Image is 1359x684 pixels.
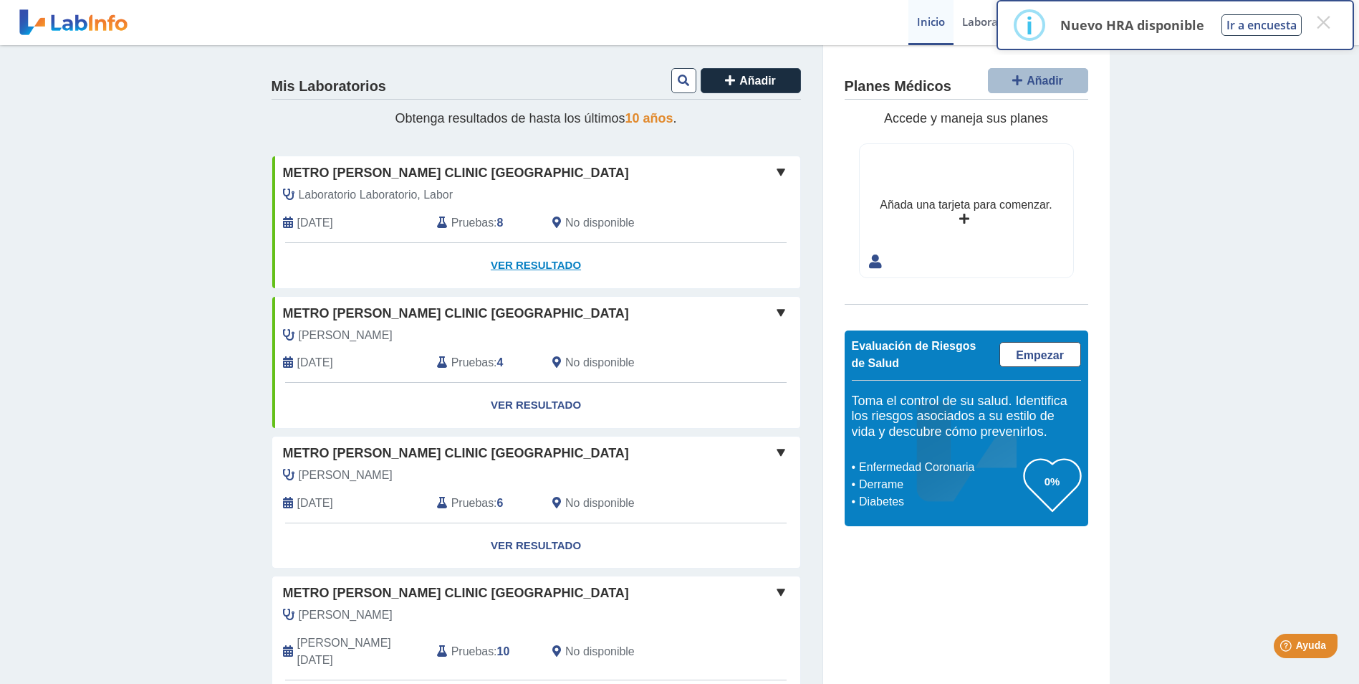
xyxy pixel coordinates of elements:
[497,217,504,229] b: 8
[283,444,629,463] span: Metro [PERSON_NAME] Clinic [GEOGRAPHIC_DATA]
[299,186,453,204] span: Laboratorio Laboratorio, Labor
[272,243,800,288] a: Ver Resultado
[1024,472,1081,490] h3: 0%
[701,68,801,93] button: Añadir
[297,214,333,232] span: 2025-10-03
[272,383,800,428] a: Ver Resultado
[426,635,542,669] div: :
[1231,628,1343,668] iframe: Help widget launcher
[855,476,1024,493] li: Derrame
[1027,75,1063,87] span: Añadir
[625,111,673,125] span: 10 años
[272,78,386,95] h4: Mis Laboratorios
[565,214,635,232] span: No disponible
[426,354,542,371] div: :
[395,111,676,125] span: Obtenga resultados de hasta los últimos .
[451,354,494,371] span: Pruebas
[497,645,510,657] b: 10
[283,584,629,603] span: Metro [PERSON_NAME] Clinic [GEOGRAPHIC_DATA]
[451,643,494,660] span: Pruebas
[297,354,333,371] span: 2023-03-15
[299,327,393,344] span: Alcantara Gonzalez, Altagracia
[855,493,1024,510] li: Diabetes
[880,196,1052,214] div: Añada una tarjeta para comenzar.
[988,68,1088,93] button: Añadir
[1026,12,1033,38] div: i
[739,75,776,87] span: Añadir
[426,495,542,512] div: :
[1060,16,1204,34] p: Nuevo HRA disponible
[884,111,1048,125] span: Accede y maneja sus planes
[1221,14,1302,36] button: Ir a encuesta
[451,495,494,512] span: Pruebas
[565,495,635,512] span: No disponible
[999,342,1081,367] a: Empezar
[855,459,1024,476] li: Enfermedad Coronaria
[497,497,504,509] b: 6
[299,607,393,624] span: Alcantara Gonzalez, Altagracia
[1016,349,1064,361] span: Empezar
[297,495,333,512] span: 2025-04-25
[297,635,426,669] span: 2025-01-24
[852,394,1081,440] h5: Toma el control de su salud. Identifica los riesgos asociados a su estilo de vida y descubre cómo...
[852,340,976,369] span: Evaluación de Riesgos de Salud
[565,354,635,371] span: No disponible
[283,163,629,183] span: Metro [PERSON_NAME] Clinic [GEOGRAPHIC_DATA]
[426,214,542,232] div: :
[272,523,800,569] a: Ver Resultado
[845,78,951,95] h4: Planes Médicos
[565,643,635,660] span: No disponible
[451,214,494,232] span: Pruebas
[299,467,393,484] span: Rodriguez Castro, Jose
[1310,9,1336,35] button: Close this dialog
[283,304,629,323] span: Metro [PERSON_NAME] Clinic [GEOGRAPHIC_DATA]
[497,356,504,369] b: 4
